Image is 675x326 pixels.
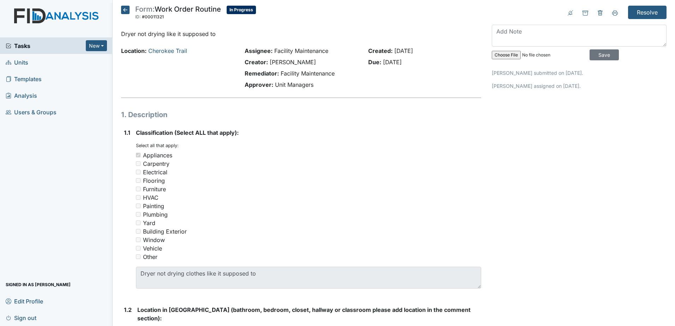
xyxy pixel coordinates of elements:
span: Unit Managers [275,81,313,88]
span: Form: [135,5,155,13]
div: Appliances [143,151,172,159]
input: Furniture [136,187,141,191]
div: Vehicle [143,244,162,253]
span: Edit Profile [6,296,43,307]
input: Building Exterior [136,229,141,234]
input: Other [136,254,141,259]
input: Save [590,49,619,60]
div: Flooring [143,176,165,185]
span: Analysis [6,90,37,101]
span: Location in [GEOGRAPHIC_DATA] (bathroom, bedroom, closet, hallway or classroom please add locatio... [137,306,471,322]
span: [DATE] [383,59,402,66]
div: Other [143,253,157,261]
span: Users & Groups [6,107,56,117]
span: ID: [135,14,141,19]
div: Yard [143,219,155,227]
strong: Assignee: [245,47,273,54]
div: Electrical [143,168,167,176]
h1: 1. Description [121,109,481,120]
label: 1.1 [124,128,130,137]
strong: Remediator: [245,70,279,77]
input: Vehicle [136,246,141,250]
input: Carpentry [136,161,141,166]
a: Cherokee Trail [148,47,187,54]
span: Facility Maintenance [274,47,328,54]
span: Templates [6,73,42,84]
p: Dryer not drying like it supposed to [121,30,481,38]
div: Furniture [143,185,166,193]
span: [PERSON_NAME] [270,59,316,66]
button: New [86,40,107,51]
span: #00011321 [142,14,164,19]
p: [PERSON_NAME] assigned on [DATE]. [492,82,667,90]
input: Painting [136,204,141,208]
div: Building Exterior [143,227,187,236]
span: Signed in as [PERSON_NAME] [6,279,71,290]
span: Sign out [6,312,36,323]
input: Plumbing [136,212,141,217]
input: Yard [136,221,141,225]
small: Select all that apply: [136,143,179,148]
span: Facility Maintenance [281,70,335,77]
div: Window [143,236,165,244]
input: Window [136,237,141,242]
p: [PERSON_NAME] submitted on [DATE]. [492,69,667,77]
input: Electrical [136,170,141,174]
input: Flooring [136,178,141,183]
span: Units [6,57,28,68]
span: Classification (Select ALL that apply): [136,129,239,136]
strong: Due: [368,59,381,66]
div: Plumbing [143,210,168,219]
textarea: Dryer not drying clothes like it supposed to [136,267,481,289]
a: Tasks [6,42,86,50]
input: Resolve [628,6,667,19]
strong: Location: [121,47,147,54]
span: In Progress [227,6,256,14]
input: Appliances [136,153,141,157]
div: HVAC [143,193,159,202]
strong: Approver: [245,81,273,88]
strong: Created: [368,47,393,54]
div: Work Order Routine [135,6,221,21]
span: [DATE] [394,47,413,54]
input: HVAC [136,195,141,200]
label: 1.2 [124,306,132,314]
div: Carpentry [143,159,169,168]
div: Painting [143,202,164,210]
strong: Creator: [245,59,268,66]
